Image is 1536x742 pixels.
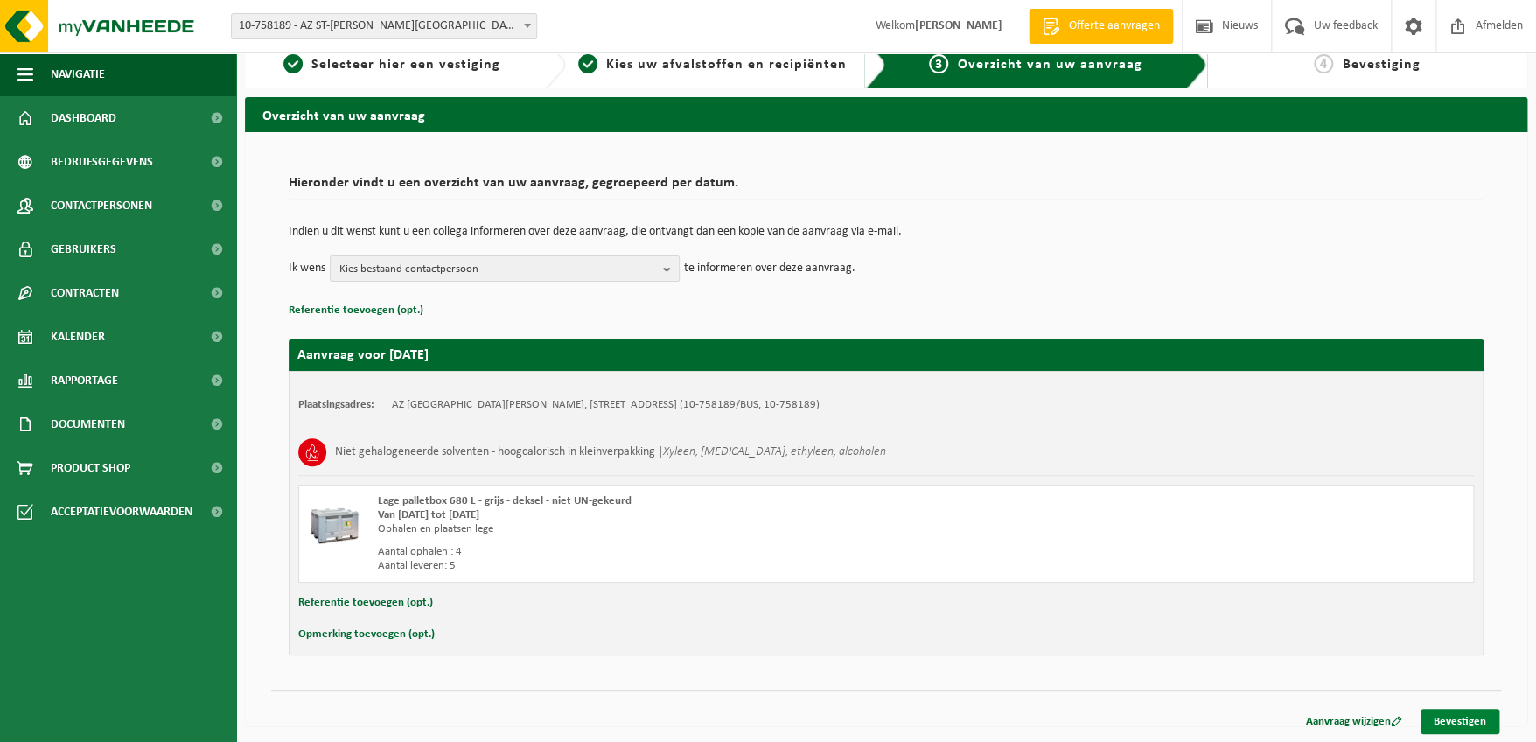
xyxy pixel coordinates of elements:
img: PB-LB-0680-HPE-GY-11.png [308,494,360,547]
span: Kies uw afvalstoffen en recipiënten [606,58,847,72]
button: Referentie toevoegen (opt.) [289,299,423,322]
a: Aanvraag wijzigen [1293,709,1415,734]
a: 1Selecteer hier een vestiging [254,54,531,75]
span: Documenten [51,402,125,446]
p: te informeren over deze aanvraag. [684,255,855,282]
strong: [PERSON_NAME] [915,19,1002,32]
strong: Plaatsingsadres: [298,399,374,410]
p: Indien u dit wenst kunt u een collega informeren over deze aanvraag, die ontvangt dan een kopie v... [289,226,1484,238]
span: Navigatie [51,52,105,96]
span: Lage palletbox 680 L - grijs - deksel - niet UN-gekeurd [378,495,632,507]
h2: Overzicht van uw aanvraag [245,97,1527,131]
span: Selecteer hier een vestiging [311,58,500,72]
strong: Aanvraag voor [DATE] [297,348,429,362]
button: Opmerking toevoegen (opt.) [298,623,435,646]
span: Bedrijfsgegevens [51,140,153,184]
span: 3 [929,54,948,73]
span: 10-758189 - AZ ST-LUCAS BRUGGE - ASSEBROEK [231,13,537,39]
span: Kalender [51,315,105,359]
button: Referentie toevoegen (opt.) [298,591,433,614]
span: Dashboard [51,96,116,140]
h2: Hieronder vindt u een overzicht van uw aanvraag, gegroepeerd per datum. [289,176,1484,199]
a: 2Kies uw afvalstoffen en recipiënten [575,54,852,75]
button: Kies bestaand contactpersoon [330,255,680,282]
span: Overzicht van uw aanvraag [957,58,1142,72]
span: Bevestiging [1342,58,1420,72]
a: Offerte aanvragen [1029,9,1173,44]
div: Aantal leveren: 5 [378,559,956,573]
span: 2 [578,54,597,73]
div: Ophalen en plaatsen lege [378,522,956,536]
p: Ik wens [289,255,325,282]
strong: Van [DATE] tot [DATE] [378,509,479,521]
span: 10-758189 - AZ ST-LUCAS BRUGGE - ASSEBROEK [232,14,536,38]
span: 1 [283,54,303,73]
h3: Niet gehalogeneerde solventen - hoogcalorisch in kleinverpakking | [335,438,886,466]
span: Product Shop [51,446,130,490]
span: Offerte aanvragen [1065,17,1164,35]
span: Contracten [51,271,119,315]
i: Xyleen, [MEDICAL_DATA], ethyleen, alcoholen [663,445,886,458]
span: Acceptatievoorwaarden [51,490,192,534]
td: AZ [GEOGRAPHIC_DATA][PERSON_NAME], [STREET_ADDRESS] (10-758189/BUS, 10-758189) [392,398,820,412]
span: Contactpersonen [51,184,152,227]
span: 4 [1314,54,1333,73]
div: Aantal ophalen : 4 [378,545,956,559]
span: Rapportage [51,359,118,402]
span: Kies bestaand contactpersoon [339,256,656,283]
span: Gebruikers [51,227,116,271]
a: Bevestigen [1421,709,1499,734]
